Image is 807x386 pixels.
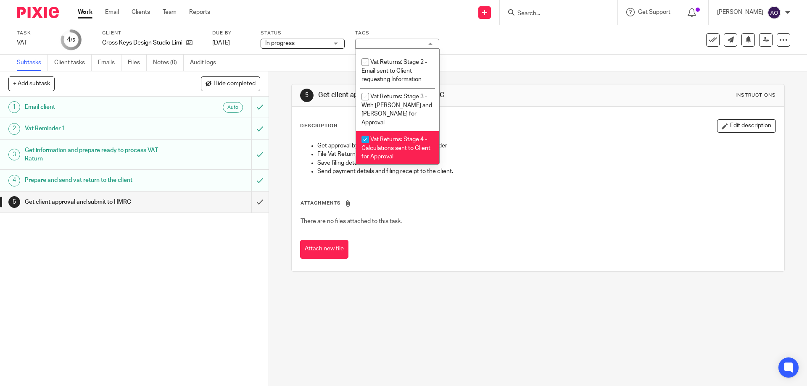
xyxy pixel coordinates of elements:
[102,39,182,47] p: Cross Keys Design Studio Limited
[301,218,402,224] span: There are no files attached to this task.
[8,196,20,208] div: 5
[17,39,50,47] div: VAT
[25,101,170,113] h1: Email client
[8,101,20,113] div: 1
[8,149,20,160] div: 3
[25,196,170,208] h1: Get client approval and submit to HMRC
[71,38,75,42] small: /5
[301,201,341,205] span: Attachments
[190,55,222,71] a: Audit logs
[25,122,170,135] h1: Vat Reminder 1
[214,81,256,87] span: Hide completed
[102,30,202,37] label: Client
[25,144,170,165] h1: Get information and prepare ready to process VAT Raturn
[517,10,592,18] input: Search
[67,35,75,45] div: 4
[261,30,345,37] label: Status
[300,89,314,102] div: 5
[132,8,150,16] a: Clients
[17,7,59,18] img: Pixie
[17,30,50,37] label: Task
[163,8,177,16] a: Team
[736,92,776,99] div: Instructions
[265,40,295,46] span: In progress
[54,55,92,71] a: Client tasks
[8,76,55,91] button: + Add subtask
[317,159,775,167] p: Save filing details in the client folder
[717,8,763,16] p: [PERSON_NAME]
[25,174,170,186] h1: Prepare and send vat return to the client
[153,55,184,71] a: Notes (0)
[638,9,670,15] span: Get Support
[317,142,775,150] p: Get approval by the client to file and save in folder
[318,91,556,100] h1: Get client approval and submit to HMRC
[105,8,119,16] a: Email
[8,123,20,135] div: 2
[361,59,427,82] span: Vat Returns: Stage 2 - Email sent to Client requesting Information
[317,150,775,158] p: File Vat Return
[317,167,775,176] p: Send payment details and filing receipt to the client.
[767,6,781,19] img: svg%3E
[128,55,147,71] a: Files
[17,55,48,71] a: Subtasks
[98,55,121,71] a: Emails
[212,40,230,46] span: [DATE]
[355,30,439,37] label: Tags
[717,119,776,133] button: Edit description
[8,175,20,186] div: 4
[361,137,430,160] span: Vat Returns: Stage 4 - Calculations sent to Client for Approval
[361,94,432,126] span: Vat Returns: Stage 3 - With [PERSON_NAME] and [PERSON_NAME] for Approval
[300,240,348,259] button: Attach new file
[212,30,250,37] label: Due by
[201,76,260,91] button: Hide completed
[223,102,243,113] div: Auto
[300,123,338,129] p: Description
[78,8,92,16] a: Work
[189,8,210,16] a: Reports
